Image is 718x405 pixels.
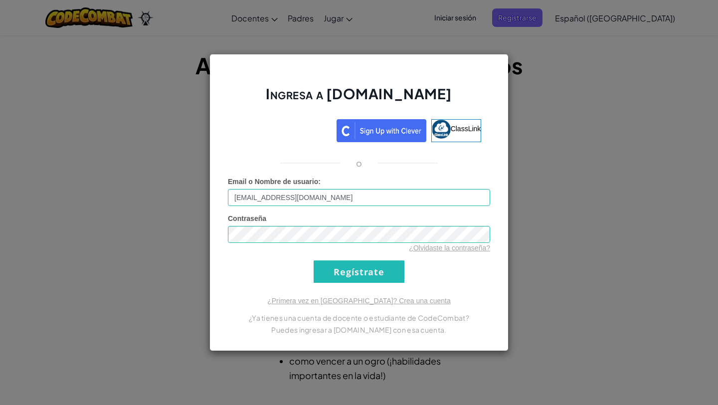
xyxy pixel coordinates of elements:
a: ¿Olvidaste la contraseña? [409,244,490,252]
img: clever_sso_button@2x.png [337,119,426,142]
img: classlink-logo-small.png [432,120,451,139]
p: Puedes ingresar a [DOMAIN_NAME] con esa cuenta. [228,324,490,336]
label: : [228,177,321,187]
iframe: Botón de Acceder con Google [232,118,337,140]
span: Contraseña [228,214,266,222]
h2: Ingresa a [DOMAIN_NAME] [228,84,490,113]
span: Email o Nombre de usuario [228,178,318,186]
input: Regístrate [314,260,404,283]
p: o [356,157,362,169]
a: ¿Primera vez en [GEOGRAPHIC_DATA]? Crea una cuenta [267,297,451,305]
p: ¿Ya tienes una cuenta de docente o estudiante de CodeCombat? [228,312,490,324]
span: ClassLink [451,125,481,133]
